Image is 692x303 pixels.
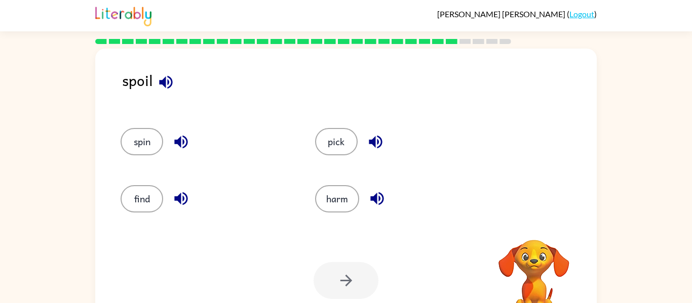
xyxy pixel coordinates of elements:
button: spin [121,128,163,155]
img: Literably [95,4,151,26]
button: harm [315,185,359,212]
span: [PERSON_NAME] [PERSON_NAME] [437,9,567,19]
a: Logout [569,9,594,19]
button: find [121,185,163,212]
button: pick [315,128,358,155]
div: spoil [122,69,597,108]
div: ( ) [437,9,597,19]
